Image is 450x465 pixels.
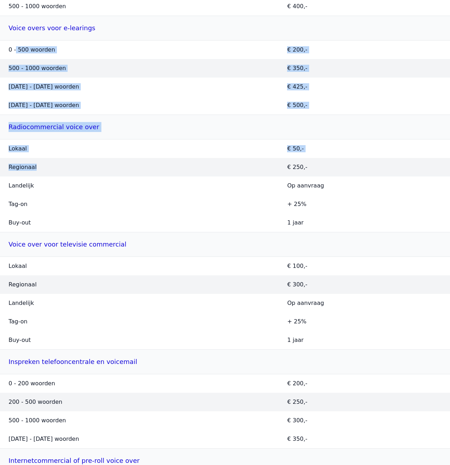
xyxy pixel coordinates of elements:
td: € 100,- [279,257,450,276]
td: € 350,- [279,430,450,449]
td: + 25% [279,195,450,213]
td: 1 jaar [279,213,450,232]
td: € 300,- [279,275,450,294]
h3: Voice over voor televisie commercial [9,237,441,252]
td: Op aanvraag [279,176,450,195]
h3: Voice overs voor e-learings [9,20,441,36]
td: Op aanvraag [279,294,450,312]
td: € 250,- [279,393,450,411]
td: + 25% [279,312,450,331]
h3: Inspreken telefooncentrale en voicemail [9,354,441,370]
td: € 200,- [279,374,450,393]
td: € 350,- [279,59,450,78]
td: 1 jaar [279,331,450,350]
td: € 425,- [279,78,450,96]
td: € 50,- [279,139,450,158]
td: € 200,- [279,41,450,59]
td: € 250,- [279,158,450,176]
h3: Radiocommercial voice over [9,119,441,135]
td: € 300,- [279,411,450,430]
td: € 500,- [279,96,450,115]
